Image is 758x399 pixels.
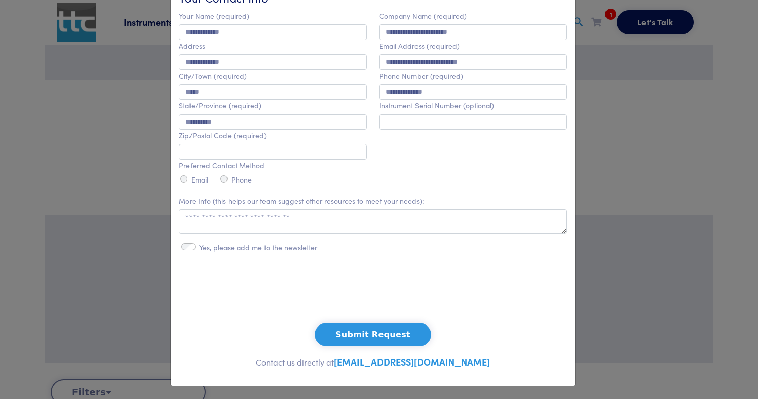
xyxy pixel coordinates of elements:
p: Contact us directly at [179,354,567,370]
label: Zip/Postal Code (required) [179,131,267,140]
label: Company Name (required) [379,12,467,20]
label: Phone [231,175,252,184]
label: Your Name (required) [179,12,249,20]
label: More Info (this helps our team suggest other resources to meet your needs): [179,197,424,205]
iframe: reCAPTCHA [296,273,450,313]
a: [EMAIL_ADDRESS][DOMAIN_NAME] [334,355,490,368]
label: Instrument Serial Number (optional) [379,101,494,110]
label: Email [191,175,208,184]
button: Submit Request [315,323,431,346]
label: City/Town (required) [179,71,247,80]
label: Address [179,42,205,50]
label: Phone Number (required) [379,71,463,80]
label: Email Address (required) [379,42,460,50]
label: Yes, please add me to the newsletter [199,243,317,252]
label: State/Province (required) [179,101,261,110]
label: Preferred Contact Method [179,161,264,170]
